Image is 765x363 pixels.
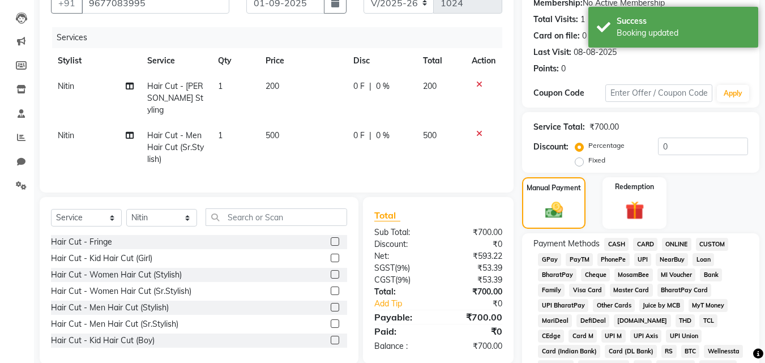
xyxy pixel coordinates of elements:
span: MyT Money [689,299,728,312]
div: Hair Cut - Fringe [51,236,112,248]
input: Search or Scan [206,208,347,226]
div: ₹700.00 [438,340,511,352]
div: Card on file: [533,30,580,42]
div: Points: [533,63,559,75]
label: Fixed [588,155,605,165]
img: _gift.svg [619,199,650,222]
span: Nitin [58,81,74,91]
th: Action [465,48,502,74]
span: Cheque [581,268,610,281]
div: 08-08-2025 [574,46,617,58]
span: Total [374,210,400,221]
div: 0 [582,30,587,42]
th: Stylist [51,48,140,74]
div: Balance : [366,340,438,352]
div: ₹0 [451,298,511,310]
span: MariDeal [538,314,572,327]
div: ₹0 [438,238,511,250]
span: CUSTOM [696,238,729,251]
span: [DOMAIN_NAME] [614,314,671,327]
span: 500 [266,130,279,140]
div: Net: [366,250,438,262]
span: Loan [693,253,714,266]
span: Hair Cut - Men Hair Cut (Sr.Stylish) [147,130,204,164]
div: ₹0 [438,324,511,338]
span: PhonePe [597,253,630,266]
span: 9% [397,263,408,272]
div: Hair Cut - Kid Hair Cut (Girl) [51,253,152,264]
th: Disc [347,48,416,74]
span: BharatPay Card [657,284,712,297]
div: ₹53.39 [438,274,511,286]
span: Visa Card [569,284,605,297]
div: ₹593.22 [438,250,511,262]
span: 0 % [376,130,390,142]
span: UPI Union [666,330,702,343]
div: ( ) [366,262,438,274]
span: THD [676,314,695,327]
span: RS [661,345,677,358]
span: CARD [633,238,657,251]
div: ( ) [366,274,438,286]
span: TCL [699,314,717,327]
span: 0 F [353,130,365,142]
input: Enter Offer / Coupon Code [605,84,712,102]
span: 0 % [376,80,390,92]
div: ₹700.00 [438,286,511,298]
span: NearBuy [656,253,688,266]
div: Hair Cut - Men Hair Cut (Stylish) [51,302,169,314]
span: ONLINE [662,238,691,251]
div: Sub Total: [366,227,438,238]
span: 0 F [353,80,365,92]
span: DefiDeal [576,314,609,327]
div: ₹53.39 [438,262,511,274]
div: ₹700.00 [438,310,511,324]
button: Apply [717,85,749,102]
span: | [369,80,371,92]
div: Hair Cut - Kid Hair Cut (Boy) [51,335,155,347]
span: 1 [218,81,223,91]
span: 500 [423,130,437,140]
span: MI Voucher [657,268,696,281]
span: MosamBee [614,268,653,281]
span: Wellnessta [704,345,743,358]
span: Juice by MCB [639,299,684,312]
span: UPI BharatPay [538,299,588,312]
a: Add Tip [366,298,450,310]
div: Total: [366,286,438,298]
div: Last Visit: [533,46,571,58]
th: Service [140,48,212,74]
span: UPI M [601,330,626,343]
div: Payable: [366,310,438,324]
div: Booking updated [617,27,750,39]
div: Coupon Code [533,87,605,99]
span: CEdge [538,330,564,343]
span: 1 [218,130,223,140]
div: Paid: [366,324,438,338]
div: Hair Cut - Women Hair Cut (Stylish) [51,269,182,281]
th: Total [416,48,465,74]
span: Bank [700,268,722,281]
span: Card (Indian Bank) [538,345,600,358]
span: Other Cards [593,299,635,312]
span: CGST [374,275,395,285]
div: Hair Cut - Men Hair Cut (Sr.Stylish) [51,318,178,330]
div: Service Total: [533,121,585,133]
span: PayTM [566,253,593,266]
span: CASH [604,238,629,251]
span: Payment Methods [533,238,600,250]
th: Price [259,48,347,74]
label: Redemption [615,182,654,192]
div: Hair Cut - Women Hair Cut (Sr.Stylish) [51,285,191,297]
div: Total Visits: [533,14,578,25]
img: _cash.svg [540,200,569,220]
div: ₹700.00 [438,227,511,238]
span: | [369,130,371,142]
th: Qty [211,48,259,74]
div: Discount: [533,141,569,153]
span: GPay [538,253,561,266]
span: Master Card [610,284,653,297]
div: 1 [580,14,585,25]
span: UPI [634,253,652,266]
span: SGST [374,263,395,273]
